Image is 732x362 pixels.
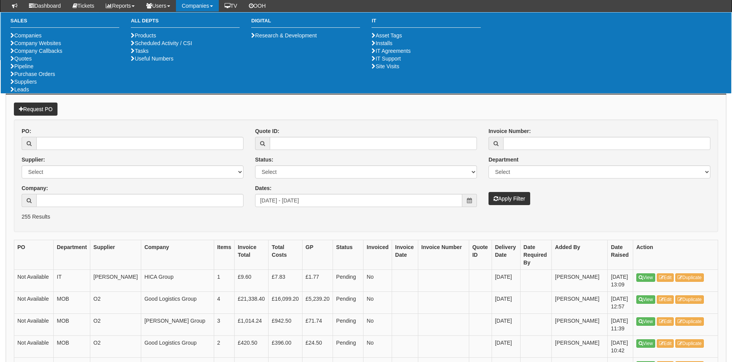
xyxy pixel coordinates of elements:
[372,40,392,46] a: Installs
[372,18,480,28] h3: IT
[235,270,269,292] td: £9.60
[22,184,48,192] label: Company:
[608,292,633,314] td: [DATE] 12:57
[636,273,655,282] a: View
[636,317,655,326] a: View
[489,156,519,163] label: Department
[14,270,54,292] td: Not Available
[90,336,141,358] td: O2
[392,240,418,270] th: Invoice Date
[372,32,402,39] a: Asset Tags
[214,336,235,358] td: 2
[372,56,401,62] a: IT Support
[363,240,392,270] th: Invoiced
[675,295,704,304] a: Duplicate
[10,79,37,85] a: Suppliers
[302,336,333,358] td: £24.50
[418,240,469,270] th: Invoice Number
[235,240,269,270] th: Invoice Total
[141,270,214,292] td: HICA Group
[552,292,608,314] td: [PERSON_NAME]
[131,18,240,28] h3: All Depts
[14,240,54,270] th: PO
[269,292,302,314] td: £16,099.20
[269,336,302,358] td: £396.00
[10,32,42,39] a: Companies
[14,292,54,314] td: Not Available
[489,127,531,135] label: Invoice Number:
[22,156,45,163] label: Supplier:
[608,240,633,270] th: Date Raised
[251,32,317,39] a: Research & Development
[235,314,269,336] td: £1,014.24
[131,32,156,39] a: Products
[131,56,173,62] a: Useful Numbers
[10,40,61,46] a: Company Websites
[14,336,54,358] td: Not Available
[520,240,552,270] th: Date Required By
[235,336,269,358] td: £420.50
[657,273,674,282] a: Edit
[235,292,269,314] td: £21,338.40
[255,156,273,163] label: Status:
[372,63,399,69] a: Site Visits
[251,18,360,28] h3: Digital
[608,336,633,358] td: [DATE] 10:42
[492,270,520,292] td: [DATE]
[269,240,302,270] th: Total Costs
[10,56,32,62] a: Quotes
[269,314,302,336] td: £942.50
[675,273,704,282] a: Duplicate
[372,48,411,54] a: IT Agreements
[255,184,272,192] label: Dates:
[22,213,710,221] p: 255 Results
[636,339,655,348] a: View
[489,192,530,205] button: Apply Filter
[469,240,492,270] th: Quote ID
[141,292,214,314] td: Good Logistics Group
[90,270,141,292] td: [PERSON_NAME]
[657,317,674,326] a: Edit
[10,71,55,77] a: Purchase Orders
[492,240,520,270] th: Delivery Date
[141,240,214,270] th: Company
[141,336,214,358] td: Good Logistics Group
[302,270,333,292] td: £1.77
[363,270,392,292] td: No
[269,270,302,292] td: £7.83
[214,240,235,270] th: Items
[302,314,333,336] td: £71.74
[675,339,704,348] a: Duplicate
[492,336,520,358] td: [DATE]
[54,292,90,314] td: MOB
[657,339,674,348] a: Edit
[608,314,633,336] td: [DATE] 11:39
[14,314,54,336] td: Not Available
[492,292,520,314] td: [DATE]
[657,295,674,304] a: Edit
[141,314,214,336] td: [PERSON_NAME] Group
[552,270,608,292] td: [PERSON_NAME]
[54,314,90,336] td: MOB
[214,270,235,292] td: 1
[90,314,141,336] td: O2
[90,240,141,270] th: Supplier
[492,314,520,336] td: [DATE]
[54,270,90,292] td: IT
[552,314,608,336] td: [PERSON_NAME]
[363,336,392,358] td: No
[22,127,31,135] label: PO:
[131,48,149,54] a: Tasks
[214,292,235,314] td: 4
[10,86,29,93] a: Leads
[552,336,608,358] td: [PERSON_NAME]
[552,240,608,270] th: Added By
[333,336,363,358] td: Pending
[675,317,704,326] a: Duplicate
[90,292,141,314] td: O2
[333,270,363,292] td: Pending
[131,40,192,46] a: Scheduled Activity / CSI
[255,127,279,135] label: Quote ID:
[333,314,363,336] td: Pending
[363,314,392,336] td: No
